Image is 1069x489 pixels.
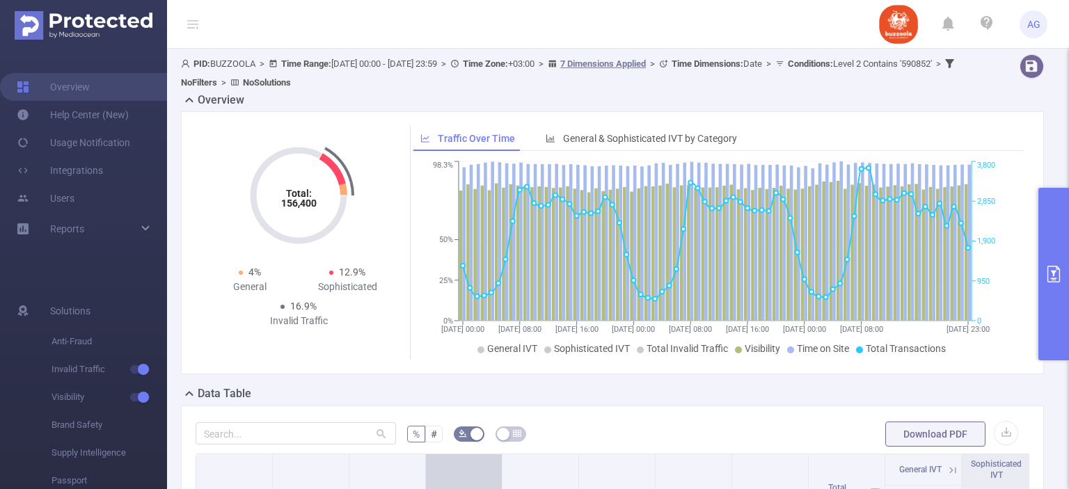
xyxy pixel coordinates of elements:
[17,101,129,129] a: Help Center (New)
[17,184,74,212] a: Users
[977,277,990,286] tspan: 950
[255,58,269,69] span: >
[560,58,646,69] u: 7 Dimensions Applied
[463,58,508,69] b: Time Zone:
[17,129,130,157] a: Usage Notification
[441,325,484,334] tspan: [DATE] 00:00
[181,58,958,88] span: BUZZOOLA [DATE] 00:00 - [DATE] 23:59 +03:00
[932,58,945,69] span: >
[17,157,103,184] a: Integrations
[339,266,365,278] span: 12.9%
[646,58,659,69] span: >
[498,325,541,334] tspan: [DATE] 08:00
[299,280,396,294] div: Sophisticated
[647,343,728,354] span: Total Invalid Traffic
[250,314,347,328] div: Invalid Traffic
[899,465,942,474] span: General IVT
[745,343,780,354] span: Visibility
[431,428,437,440] span: #
[726,325,769,334] tspan: [DATE] 16:00
[977,161,995,170] tspan: 3,800
[50,297,90,325] span: Solutions
[50,223,84,234] span: Reports
[201,280,299,294] div: General
[672,58,743,69] b: Time Dimensions :
[420,134,430,143] i: icon: line-chart
[513,429,521,438] i: icon: table
[52,355,167,383] span: Invalid Traffic
[788,58,932,69] span: Level 2 Contains '590852'
[181,59,193,68] i: icon: user
[885,422,985,447] button: Download PDF
[193,58,210,69] b: PID:
[196,422,396,444] input: Search...
[788,58,833,69] b: Conditions :
[50,215,84,243] a: Reports
[52,439,167,467] span: Supply Intelligence
[438,133,515,144] span: Traffic Over Time
[198,385,251,402] h2: Data Table
[1027,10,1040,38] span: AG
[181,77,217,88] b: No Filters
[977,197,995,206] tspan: 2,850
[439,276,453,285] tspan: 25%
[286,188,312,199] tspan: Total:
[947,325,990,334] tspan: [DATE] 23:00
[546,134,555,143] i: icon: bar-chart
[977,316,981,326] tspan: 0
[762,58,775,69] span: >
[248,266,261,278] span: 4%
[669,325,712,334] tspan: [DATE] 08:00
[437,58,450,69] span: >
[290,300,317,312] span: 16.9%
[433,161,453,170] tspan: 98.3%
[612,325,655,334] tspan: [DATE] 00:00
[971,459,1022,480] span: Sophisticated IVT
[15,11,152,40] img: Protected Media
[52,411,167,439] span: Brand Safety
[413,428,420,440] span: %
[839,325,882,334] tspan: [DATE] 08:00
[563,133,737,144] span: General & Sophisticated IVT by Category
[555,325,598,334] tspan: [DATE] 16:00
[217,77,230,88] span: >
[281,198,317,209] tspan: 156,400
[281,58,331,69] b: Time Range:
[534,58,548,69] span: >
[487,343,537,354] span: General IVT
[977,237,995,246] tspan: 1,900
[52,383,167,411] span: Visibility
[17,73,90,101] a: Overview
[443,316,453,326] tspan: 0%
[459,429,467,438] i: icon: bg-colors
[554,343,630,354] span: Sophisticated IVT
[243,77,291,88] b: No Solutions
[672,58,762,69] span: Date
[439,236,453,245] tspan: 50%
[198,92,244,109] h2: Overview
[782,325,825,334] tspan: [DATE] 00:00
[866,343,946,354] span: Total Transactions
[52,328,167,355] span: Anti-Fraud
[797,343,849,354] span: Time on Site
